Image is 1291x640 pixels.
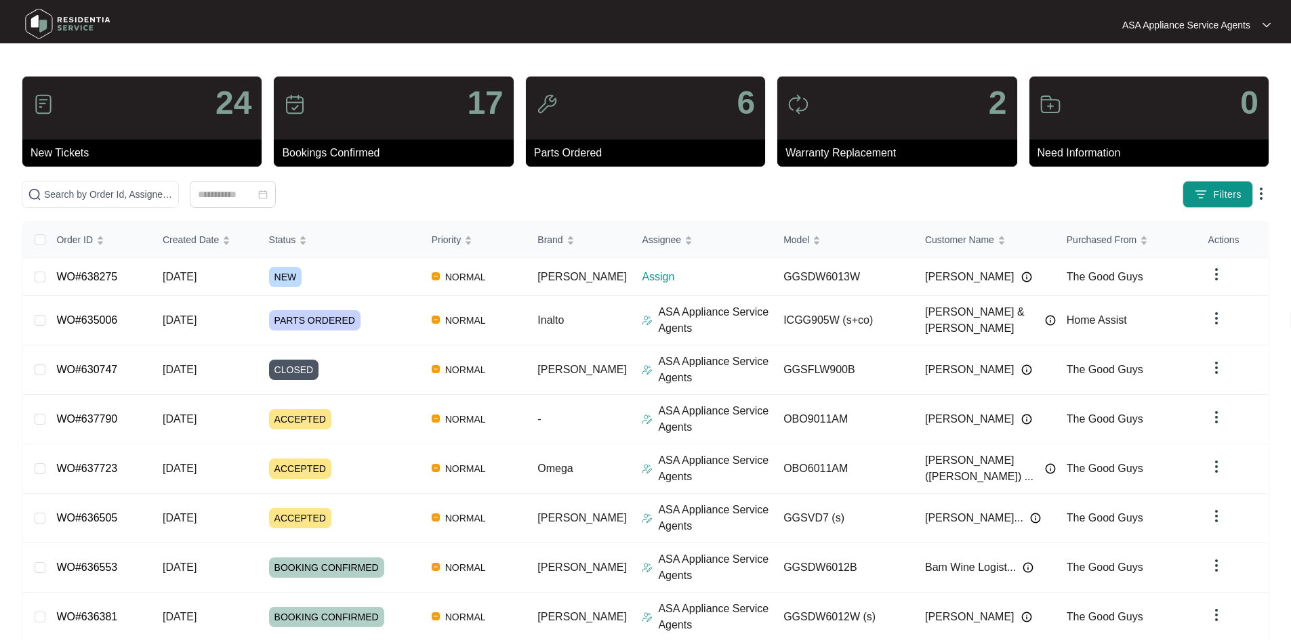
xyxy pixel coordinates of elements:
[440,411,491,427] span: NORMAL
[432,232,462,247] span: Priority
[33,93,54,115] img: icon
[773,494,914,543] td: GGSVD7 (s)
[925,304,1038,337] span: [PERSON_NAME] & [PERSON_NAME]
[658,601,773,633] p: ASA Appliance Service Agents
[432,563,440,571] img: Vercel Logo
[642,269,773,285] p: Assign
[1067,512,1143,524] span: The Good Guys
[925,269,1015,285] span: [PERSON_NAME]
[658,452,773,485] p: ASA Appliance Service Agents
[440,510,491,526] span: NORMAL
[1067,561,1143,573] span: The Good Guys
[1208,360,1225,376] img: dropdown arrow
[1045,315,1056,326] img: Info icon
[642,414,653,425] img: Assigner Icon
[432,414,440,423] img: Vercel Logo
[537,561,627,573] span: [PERSON_NAME]
[1213,188,1242,202] span: Filters
[1045,463,1056,474] img: Info icon
[1021,364,1032,375] img: Info icon
[56,314,117,326] a: WO#635006
[1030,513,1041,524] img: Info icon
[658,354,773,386] p: ASA Appliance Service Agents
[421,222,527,258] th: Priority
[56,463,117,474] a: WO#637723
[537,463,573,474] span: Omega
[163,232,219,247] span: Created Date
[642,364,653,375] img: Assigner Icon
[925,232,994,247] span: Customer Name
[773,345,914,395] td: GGSFLW900B
[432,316,440,324] img: Vercel Logo
[658,502,773,534] p: ASA Appliance Service Agents
[1208,458,1225,475] img: dropdown arrow
[1253,186,1269,202] img: dropdown arrow
[773,444,914,494] td: OBO6011AM
[258,222,421,258] th: Status
[1067,364,1143,375] span: The Good Guys
[440,312,491,328] span: NORMAL
[440,269,491,285] span: NORMAL
[163,364,197,375] span: [DATE]
[432,365,440,373] img: Vercel Logo
[56,232,93,247] span: Order ID
[1197,222,1268,258] th: Actions
[1040,93,1061,115] img: icon
[1021,272,1032,282] img: Info icon
[30,145,262,161] p: New Tickets
[269,360,319,380] span: CLOSED
[1023,562,1033,573] img: Info icon
[1208,266,1225,282] img: dropdown arrow
[282,145,513,161] p: Bookings Confirmed
[163,271,197,282] span: [DATE]
[56,611,117,622] a: WO#636381
[56,271,117,282] a: WO#638275
[925,452,1038,485] span: [PERSON_NAME] ([PERSON_NAME]) ...
[269,267,302,287] span: NEW
[914,222,1056,258] th: Customer Name
[467,87,503,119] p: 17
[631,222,773,258] th: Assignee
[787,93,809,115] img: icon
[773,222,914,258] th: Model
[440,461,491,477] span: NORMAL
[537,512,627,524] span: [PERSON_NAME]
[642,562,653,573] img: Assigner Icon
[163,512,197,524] span: [DATE]
[1056,222,1197,258] th: Purchased From
[1208,310,1225,326] img: dropdown arrow
[1208,409,1225,425] img: dropdown arrow
[1263,22,1271,28] img: dropdown arrow
[536,93,558,115] img: icon
[642,612,653,622] img: Assigner Icon
[20,3,115,44] img: residentia service logo
[163,413,197,425] span: [DATE]
[1122,18,1250,32] p: ASA Appliance Service Agents
[440,362,491,378] span: NORMAL
[269,409,331,429] span: ACCEPTED
[537,314,564,326] span: Inalto
[1067,271,1143,282] span: The Good Guys
[45,222,152,258] th: Order ID
[658,304,773,337] p: ASA Appliance Service Agents
[440,559,491,576] span: NORMAL
[537,271,627,282] span: [PERSON_NAME]
[269,458,331,479] span: ACCEPTED
[44,187,173,202] input: Search by Order Id, Assignee Name, Customer Name, Brand and Model
[642,463,653,474] img: Assigner Icon
[1208,607,1225,623] img: dropdown arrow
[269,508,331,528] span: ACCEPTED
[284,93,306,115] img: icon
[432,513,440,521] img: Vercel Logo
[642,315,653,326] img: Assigner Icon
[773,395,914,444] td: OBO9011AM
[658,551,773,584] p: ASA Appliance Service Agents
[1183,181,1253,208] button: filter iconFilters
[1208,508,1225,524] img: dropdown arrow
[163,463,197,474] span: [DATE]
[785,145,1017,161] p: Warranty Replacement
[269,232,296,247] span: Status
[925,362,1015,378] span: [PERSON_NAME]
[432,272,440,280] img: Vercel Logo
[56,364,117,375] a: WO#630747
